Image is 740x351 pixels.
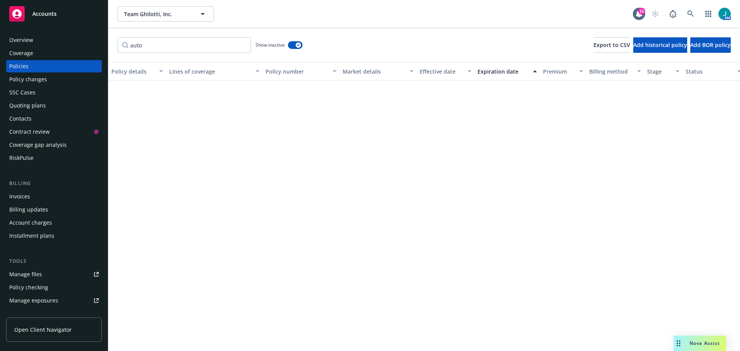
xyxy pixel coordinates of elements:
div: Manage certificates [9,307,60,320]
div: Coverage [9,47,33,59]
a: Manage files [6,268,102,280]
div: Effective date [420,67,463,76]
div: SSC Cases [9,86,35,99]
a: Invoices [6,190,102,203]
div: Tools [6,257,102,265]
a: Report a Bug [665,6,681,22]
span: Nova Assist [690,340,720,346]
a: Start snowing [647,6,663,22]
div: Drag to move [674,336,683,351]
button: Premium [540,62,586,81]
div: Status [686,67,733,76]
button: Expiration date [474,62,540,81]
div: Policy details [111,67,155,76]
div: Overview [9,34,33,46]
a: Search [683,6,698,22]
a: Billing updates [6,203,102,216]
a: Policy changes [6,73,102,86]
button: Team Ghilotti, Inc. [118,6,214,22]
button: Policy number [262,62,340,81]
div: Contract review [9,126,50,138]
button: Policy details [108,62,166,81]
span: Open Client Navigator [14,326,72,334]
a: Accounts [6,3,102,25]
button: Export to CSV [594,37,630,53]
div: 15 [638,8,645,15]
span: Accounts [32,11,57,17]
button: Effective date [417,62,474,81]
div: Policy changes [9,73,47,86]
div: Policy number [266,67,328,76]
div: RiskPulse [9,152,34,164]
a: Policies [6,60,102,72]
div: Installment plans [9,230,54,242]
div: Contacts [9,113,32,125]
div: Policies [9,60,29,72]
div: Policy checking [9,281,48,294]
span: Export to CSV [594,41,630,49]
a: Account charges [6,217,102,229]
a: Contract review [6,126,102,138]
button: Add BOR policy [690,37,731,53]
img: photo [718,8,731,20]
button: Billing method [586,62,644,81]
div: Expiration date [478,67,528,76]
button: Nova Assist [674,336,726,351]
span: Add BOR policy [690,41,731,49]
div: Account charges [9,217,52,229]
a: Coverage [6,47,102,59]
input: Filter by keyword... [118,37,251,53]
button: Lines of coverage [166,62,262,81]
button: Market details [340,62,417,81]
div: Invoices [9,190,30,203]
div: Premium [543,67,575,76]
span: Add historical policy [633,41,687,49]
span: Show inactive [256,42,285,48]
div: Stage [647,67,671,76]
a: Overview [6,34,102,46]
div: Coverage gap analysis [9,139,67,151]
a: Contacts [6,113,102,125]
div: Market details [343,67,405,76]
div: Manage files [9,268,42,280]
a: Quoting plans [6,99,102,112]
div: Billing updates [9,203,48,216]
div: Quoting plans [9,99,46,112]
a: RiskPulse [6,152,102,164]
div: Lines of coverage [169,67,251,76]
div: Billing method [589,67,632,76]
div: Billing [6,180,102,187]
button: Add historical policy [633,37,687,53]
a: Manage certificates [6,307,102,320]
span: Team Ghilotti, Inc. [124,10,191,18]
div: Manage exposures [9,294,58,307]
a: Installment plans [6,230,102,242]
a: Policy checking [6,281,102,294]
a: Manage exposures [6,294,102,307]
a: Coverage gap analysis [6,139,102,151]
a: Switch app [701,6,716,22]
button: Stage [644,62,683,81]
a: SSC Cases [6,86,102,99]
